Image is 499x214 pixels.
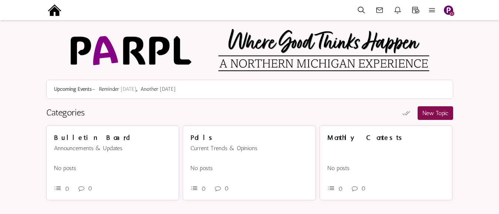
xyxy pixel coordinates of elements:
span: Upcoming Events [54,86,92,92]
span: New Topic [422,110,448,117]
img: output-onlinepngtools%20-%202025-09-15T191211.976.png [46,2,63,18]
a: Bulletin Board [54,134,130,142]
span: [DATE] [121,86,139,92]
span: 0 [361,185,365,192]
a: Monthly Contests [327,134,405,142]
img: Slide1.png [444,6,453,15]
span: 0 [202,185,206,192]
span: 0 [88,185,92,192]
a: Polls [191,134,216,142]
span: 0 [225,185,229,192]
span: 0 [65,185,69,192]
span: 0 [338,185,343,192]
span: [DATE] [160,86,176,92]
div: — [46,80,453,99]
a: Categories [46,107,85,118]
a: Another [141,86,158,92]
a: New Topic [418,106,453,120]
a: Reminder [99,86,119,92]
